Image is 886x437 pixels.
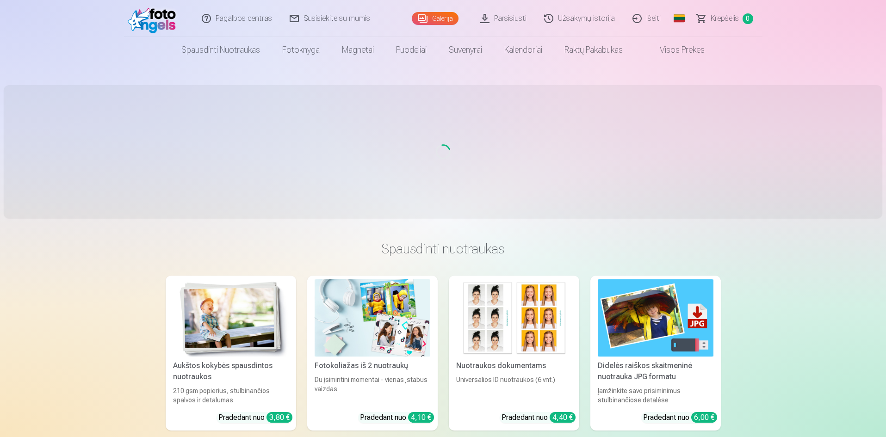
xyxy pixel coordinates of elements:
div: Pradedant nuo [218,412,292,423]
div: Fotokoliažas iš 2 nuotraukų [311,360,434,371]
a: Kalendoriai [493,37,553,63]
div: 6,00 € [691,412,717,423]
div: 4,10 € [408,412,434,423]
a: Nuotraukos dokumentamsNuotraukos dokumentamsUniversalios ID nuotraukos (6 vnt.)Pradedant nuo 4,40 € [449,276,579,431]
div: Aukštos kokybės spausdintos nuotraukos [169,360,292,382]
a: Raktų pakabukas [553,37,634,63]
img: Nuotraukos dokumentams [456,279,572,357]
a: Fotoknyga [271,37,331,63]
a: Puodeliai [385,37,438,63]
img: Fotokoliažas iš 2 nuotraukų [315,279,430,357]
div: Universalios ID nuotraukos (6 vnt.) [452,375,576,405]
a: Magnetai [331,37,385,63]
a: Fotokoliažas iš 2 nuotraukųFotokoliažas iš 2 nuotraukųDu įsimintini momentai - vienas įstabus vai... [307,276,438,431]
div: Du įsimintini momentai - vienas įstabus vaizdas [311,375,434,405]
a: Spausdinti nuotraukas [170,37,271,63]
div: Pradedant nuo [502,412,576,423]
a: Galerija [412,12,458,25]
img: /fa2 [128,4,181,33]
span: Krepšelis [711,13,739,24]
a: Aukštos kokybės spausdintos nuotraukos Aukštos kokybės spausdintos nuotraukos210 gsm popierius, s... [166,276,296,431]
div: 3,80 € [266,412,292,423]
img: Didelės raiškos skaitmeninė nuotrauka JPG formatu [598,279,713,357]
img: Aukštos kokybės spausdintos nuotraukos [173,279,289,357]
div: 4,40 € [550,412,576,423]
a: Visos prekės [634,37,716,63]
div: Didelės raiškos skaitmeninė nuotrauka JPG formatu [594,360,717,382]
div: Pradedant nuo [360,412,434,423]
div: Nuotraukos dokumentams [452,360,576,371]
div: Pradedant nuo [643,412,717,423]
a: Suvenyrai [438,37,493,63]
span: 0 [743,13,753,24]
a: Didelės raiškos skaitmeninė nuotrauka JPG formatuDidelės raiškos skaitmeninė nuotrauka JPG format... [590,276,721,431]
div: 210 gsm popierius, stulbinančios spalvos ir detalumas [169,386,292,405]
div: Įamžinkite savo prisiminimus stulbinančiose detalėse [594,386,717,405]
h3: Spausdinti nuotraukas [173,240,713,257]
